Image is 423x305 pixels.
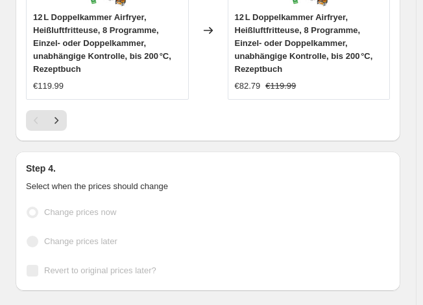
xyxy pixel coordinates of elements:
[265,80,296,93] strike: €119.99
[26,180,390,193] p: Select when the prices should change
[46,110,67,131] button: Next
[44,207,116,217] span: Change prices now
[33,12,171,74] span: 12 L Doppelkammer Airfryer, Heißluftfritteuse, 8 Programme, Einzel- oder Doppelkammer, unabhängig...
[33,80,64,93] div: €119.99
[235,80,261,93] div: €82.79
[235,12,373,74] span: 12 L Doppelkammer Airfryer, Heißluftfritteuse, 8 Programme, Einzel- oder Doppelkammer, unabhängig...
[26,162,390,175] h2: Step 4.
[44,265,156,275] span: Revert to original prices later?
[44,236,117,246] span: Change prices later
[26,110,67,131] nav: Pagination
